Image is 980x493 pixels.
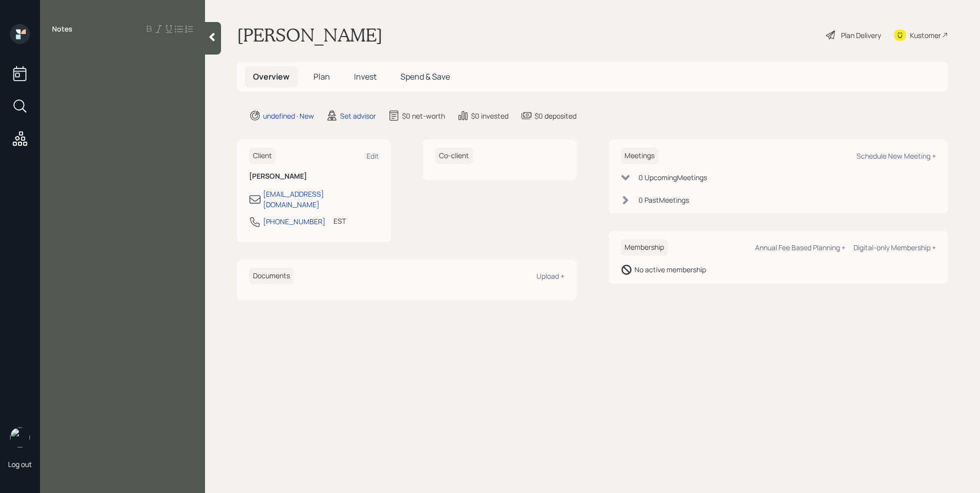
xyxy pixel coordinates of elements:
[253,71,289,82] span: Overview
[536,271,564,281] div: Upload +
[340,111,376,121] div: Set advisor
[249,172,379,181] h6: [PERSON_NAME]
[634,264,706,275] div: No active membership
[400,71,450,82] span: Spend & Save
[910,30,941,41] div: Kustomer
[263,216,325,227] div: [PHONE_NUMBER]
[249,268,294,284] h6: Documents
[402,111,445,121] div: $0 net-worth
[237,24,382,46] h1: [PERSON_NAME]
[354,71,376,82] span: Invest
[366,151,379,161] div: Edit
[263,111,314,121] div: undefined · New
[471,111,508,121] div: $0 invested
[638,195,689,205] div: 0 Past Meeting s
[856,151,936,161] div: Schedule New Meeting +
[620,239,668,256] h6: Membership
[249,148,276,164] h6: Client
[333,216,346,226] div: EST
[534,111,576,121] div: $0 deposited
[313,71,330,82] span: Plan
[10,427,30,447] img: retirable_logo.png
[841,30,881,41] div: Plan Delivery
[52,24,72,34] label: Notes
[620,148,658,164] h6: Meetings
[853,243,936,252] div: Digital-only Membership +
[638,172,707,183] div: 0 Upcoming Meeting s
[435,148,473,164] h6: Co-client
[755,243,845,252] div: Annual Fee Based Planning +
[8,459,32,469] div: Log out
[263,189,379,210] div: [EMAIL_ADDRESS][DOMAIN_NAME]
